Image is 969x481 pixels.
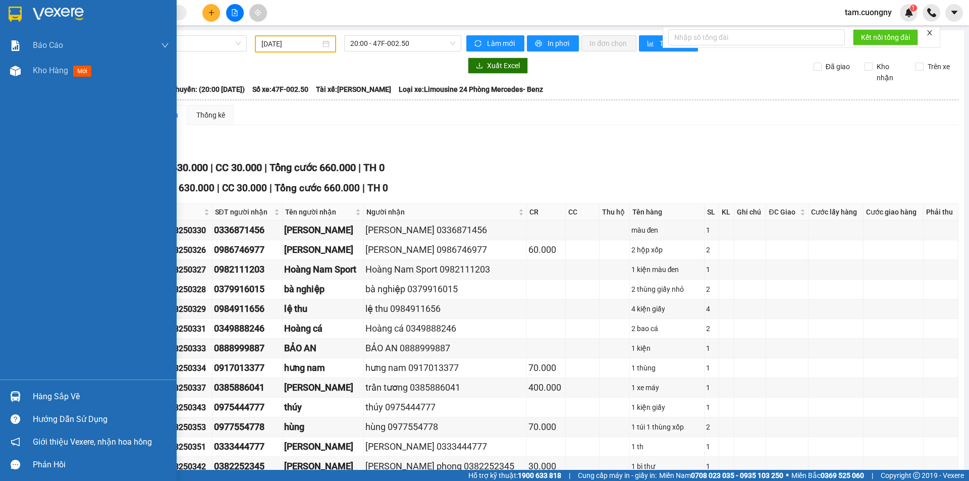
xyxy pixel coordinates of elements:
td: HCM08250351 [150,437,212,457]
div: 0917013377 [214,361,281,375]
th: Tên hàng [630,204,705,221]
td: 0382252345 [212,457,283,476]
div: 1 [706,441,717,452]
img: warehouse-icon [10,66,21,76]
div: [PERSON_NAME] 0333444777 [365,440,525,454]
td: quỳnh lam [283,437,364,457]
span: copyright [913,472,920,479]
span: TH 0 [367,182,388,194]
div: 60.000 [528,243,564,257]
div: HCM08250334 [152,362,210,375]
div: 1 [706,362,717,373]
span: bar-chart [647,40,656,48]
div: lệ thu 0984911656 [365,302,525,316]
td: 0975444777 [212,398,283,417]
div: 2 thùng giấy nhỏ [631,284,703,295]
td: 0379916015 [212,280,283,299]
span: Trên xe [924,61,954,72]
th: KL [719,204,734,221]
td: trần tương [283,378,364,398]
div: 0349888246 [214,322,281,336]
div: HCM08250333 [152,342,210,355]
td: 0984911656 [212,299,283,319]
button: file-add [226,4,244,22]
div: 1 kiện màu đen [631,264,703,275]
div: HCM08250330 [152,224,210,237]
span: | [872,470,873,481]
span: Tên người nhận [285,206,353,218]
span: CC 30.000 [222,182,267,194]
div: HCM08250331 [152,323,210,335]
th: Cước giao hàng [864,204,924,221]
div: trần tương 0385886041 [365,381,525,395]
span: Kết nối tổng đài [861,32,910,43]
div: 1 [706,382,717,393]
span: aim [254,9,261,16]
button: Kết nối tổng đài [853,29,918,45]
span: | [264,162,267,174]
td: HCM08250353 [150,417,212,437]
td: HCM08250333 [150,339,212,358]
div: 1 bì thư [631,461,703,472]
span: Chuyến: (20:00 [DATE]) [171,84,245,95]
div: HCM08250337 [152,382,210,394]
td: 0977554778 [212,417,283,437]
td: HCM08250329 [150,299,212,319]
td: vũ cường [283,240,364,260]
div: HCM08250329 [152,303,210,315]
strong: 1900 633 818 [518,471,561,479]
div: 1 [706,402,717,413]
td: HCM08250327 [150,260,212,280]
span: tam.cuongny [837,6,900,19]
td: 0986746977 [212,240,283,260]
div: 1 túi 1 thùng xốp [631,421,703,433]
div: hùng 0977554778 [365,420,525,434]
div: 70.000 [528,361,564,375]
span: Mã GD [153,206,201,218]
span: Báo cáo [33,39,63,51]
span: question-circle [11,414,20,424]
span: CC 30.000 [216,162,262,174]
span: down [161,41,169,49]
span: 1 [911,5,915,12]
span: Cung cấp máy in - giấy in: [578,470,657,481]
div: HCM08250353 [152,421,210,434]
td: 0349888246 [212,319,283,339]
div: 0379916015 [214,282,281,296]
th: Phải thu [924,204,958,221]
span: close [926,29,933,36]
div: 0336871456 [214,223,281,237]
div: BẢO AN 0888999887 [365,341,525,355]
button: plus [202,4,220,22]
span: mới [73,66,91,77]
img: warehouse-icon [10,391,21,402]
td: lệ thu [283,299,364,319]
td: HCM08250334 [150,358,212,378]
div: 0982111203 [214,262,281,277]
span: Miền Bắc [791,470,864,481]
div: [PERSON_NAME] [284,243,362,257]
div: bà nghiệp [284,282,362,296]
td: 0385886041 [212,378,283,398]
span: ⚪️ [786,473,789,477]
div: 0977554778 [214,420,281,434]
td: HCM08250337 [150,378,212,398]
div: 1 [706,225,717,236]
span: Miền Nam [659,470,783,481]
span: message [11,460,20,469]
span: | [569,470,570,481]
div: [PERSON_NAME] [284,440,362,454]
button: caret-down [945,4,963,22]
div: Hướng dẫn sử dụng [33,412,169,427]
td: 0888999887 [212,339,283,358]
div: 1 thùng [631,362,703,373]
div: HCM08250343 [152,401,210,414]
div: hùng [284,420,362,434]
div: HCM08250326 [152,244,210,256]
div: 2 [706,284,717,295]
div: thúy [284,400,362,414]
div: Hàng sắp về [33,389,169,404]
span: Giới thiệu Vexere, nhận hoa hồng [33,436,152,448]
th: Ghi chú [734,204,766,221]
td: HCM08250328 [150,280,212,299]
